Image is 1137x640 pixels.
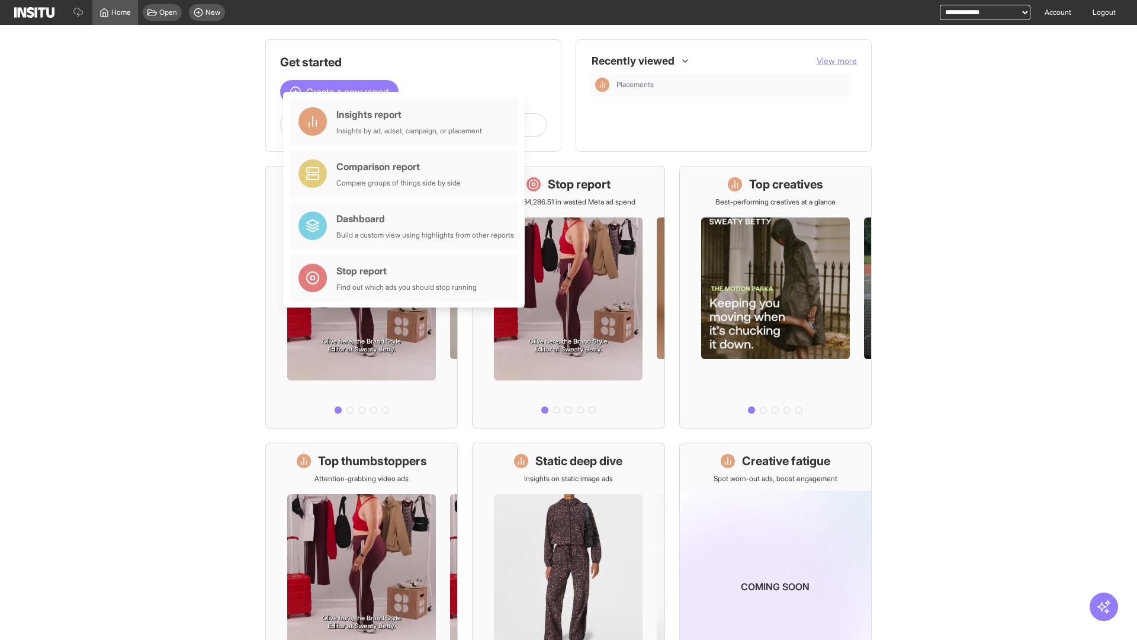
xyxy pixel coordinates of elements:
span: Placements [616,80,847,89]
div: Build a custom view using highlights from other reports [336,231,514,240]
button: Create a new report [280,80,399,104]
a: What's live nowSee all active ads instantly [265,166,458,428]
p: Best-performing creatives at a glance [715,197,836,207]
h1: Static deep dive [535,453,622,469]
span: Home [111,8,131,17]
div: Find out which ads you should stop running [336,283,477,292]
div: Insights report [336,107,482,121]
div: Comparison report [336,159,461,174]
span: New [205,8,220,17]
img: Logo [14,7,54,18]
h1: Top creatives [749,176,823,193]
a: Stop reportSave £34,286.51 in wasted Meta ad spend [472,166,664,428]
div: Stop report [336,264,477,278]
span: Create a new report [306,85,389,99]
div: Dashboard [336,212,514,226]
button: View more [817,55,857,67]
p: Save £34,286.51 in wasted Meta ad spend [502,197,635,207]
div: Insights [595,78,609,92]
p: Attention-grabbing video ads [314,474,409,484]
p: Insights on static image ads [524,474,613,484]
div: Insights by ad, adset, campaign, or placement [336,126,482,136]
a: Top creativesBest-performing creatives at a glance [679,166,872,428]
span: View more [817,56,857,66]
h1: Get started [280,54,547,71]
span: Placements [616,80,654,89]
span: Open [159,8,177,17]
h1: Stop report [548,176,611,193]
div: Compare groups of things side by side [336,178,461,188]
h1: Top thumbstoppers [318,453,427,469]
